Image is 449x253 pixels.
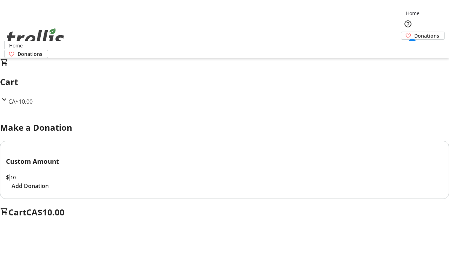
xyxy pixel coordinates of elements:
[414,32,439,39] span: Donations
[406,9,420,17] span: Home
[4,20,67,56] img: Orient E2E Organization Vg49iMFUsy's Logo
[12,182,49,190] span: Add Donation
[18,50,42,58] span: Donations
[6,156,443,166] h3: Custom Amount
[6,173,9,181] span: $
[401,32,445,40] a: Donations
[5,42,27,49] a: Home
[26,206,65,218] span: CA$10.00
[4,50,48,58] a: Donations
[6,182,54,190] button: Add Donation
[401,17,415,31] button: Help
[401,9,424,17] a: Home
[9,42,23,49] span: Home
[401,40,415,54] button: Cart
[8,98,33,105] span: CA$10.00
[9,174,71,181] input: Donation Amount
